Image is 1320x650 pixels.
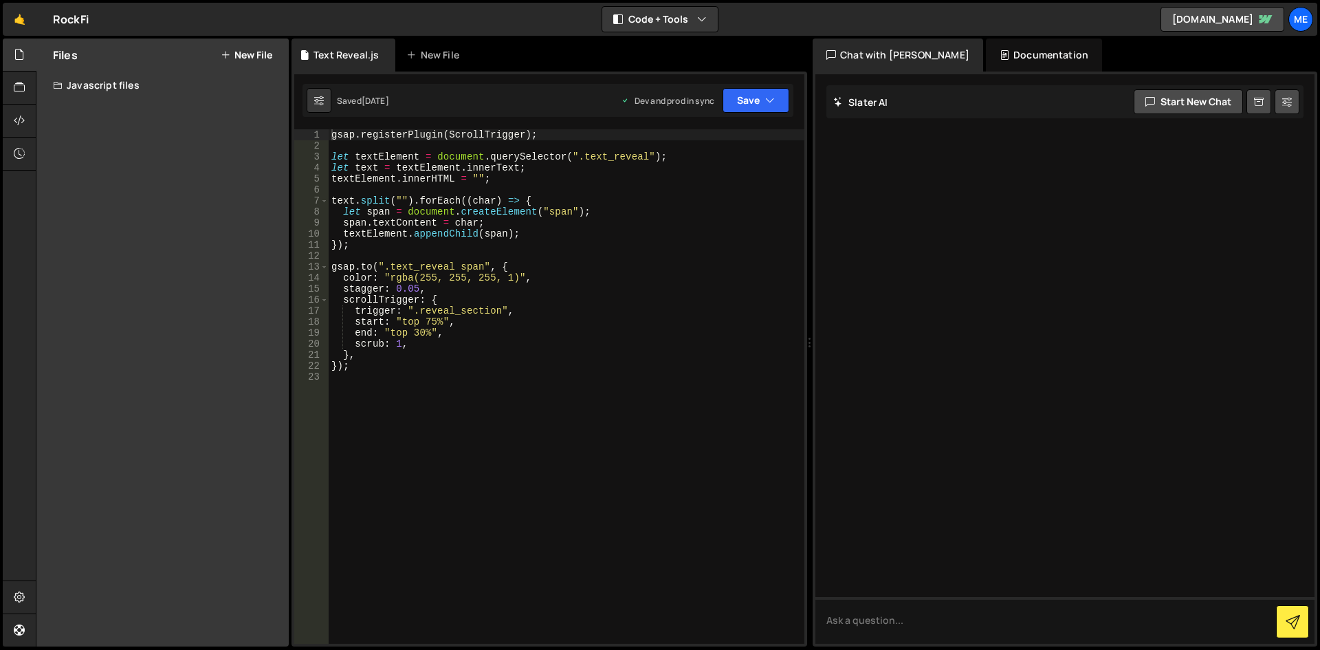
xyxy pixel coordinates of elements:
div: 2 [294,140,329,151]
div: 6 [294,184,329,195]
div: RockFi [53,11,89,28]
div: 1 [294,129,329,140]
div: 20 [294,338,329,349]
button: Start new chat [1134,89,1243,114]
a: 🤙 [3,3,36,36]
div: [DATE] [362,95,389,107]
div: 13 [294,261,329,272]
div: 19 [294,327,329,338]
div: 22 [294,360,329,371]
div: 12 [294,250,329,261]
div: Dev and prod in sync [621,95,714,107]
div: 3 [294,151,329,162]
button: Code + Tools [602,7,718,32]
div: Javascript files [36,72,289,99]
div: Text Reveal.js [313,48,379,62]
div: Chat with [PERSON_NAME] [813,39,983,72]
div: 8 [294,206,329,217]
div: 21 [294,349,329,360]
div: 15 [294,283,329,294]
div: 10 [294,228,329,239]
div: 16 [294,294,329,305]
button: Save [723,88,789,113]
button: New File [221,50,272,61]
a: Me [1288,7,1313,32]
div: 18 [294,316,329,327]
div: 4 [294,162,329,173]
h2: Slater AI [833,96,888,109]
div: 11 [294,239,329,250]
div: 7 [294,195,329,206]
div: 5 [294,173,329,184]
div: 17 [294,305,329,316]
div: 9 [294,217,329,228]
a: [DOMAIN_NAME] [1160,7,1284,32]
div: Documentation [986,39,1102,72]
div: 23 [294,371,329,382]
div: 14 [294,272,329,283]
div: New File [406,48,464,62]
div: Saved [337,95,389,107]
h2: Files [53,47,78,63]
